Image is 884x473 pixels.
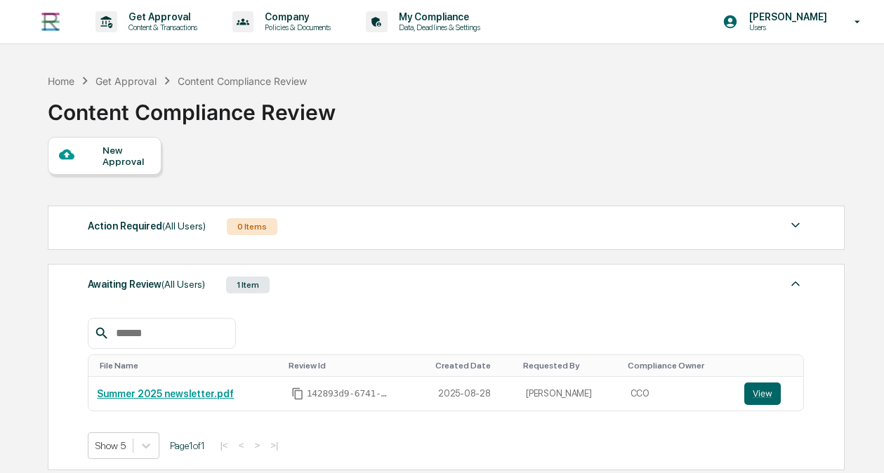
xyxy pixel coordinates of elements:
div: 0 Items [227,218,277,235]
iframe: Open customer support [839,427,877,465]
div: Toggle SortBy [628,361,731,371]
p: Policies & Documents [253,22,338,32]
td: [PERSON_NAME] [517,377,621,411]
span: Copy Id [291,387,304,400]
td: CCO [622,377,737,411]
span: (All Users) [162,220,206,232]
p: Content & Transactions [117,22,204,32]
div: Content Compliance Review [178,75,307,87]
div: Get Approval [95,75,157,87]
div: Toggle SortBy [100,361,277,371]
div: Action Required [88,217,206,235]
button: View [744,382,781,405]
div: New Approval [103,145,150,167]
img: logo [34,5,67,39]
div: Toggle SortBy [289,361,424,371]
a: Summer 2025 newsletter.pdf [97,388,234,399]
p: [PERSON_NAME] [738,11,834,22]
span: (All Users) [161,279,205,290]
p: Data, Deadlines & Settings [388,22,487,32]
span: 142893d9-6741-4aa9-ad97-dec5cbf5fdb9 [307,388,391,399]
p: Company [253,11,338,22]
a: View [744,382,795,405]
div: Toggle SortBy [747,361,798,371]
img: caret [787,217,804,234]
button: < [235,439,249,451]
p: My Compliance [388,11,487,22]
button: >| [266,439,282,451]
div: 1 Item [226,277,270,293]
img: caret [787,275,804,292]
button: |< [216,439,232,451]
p: Get Approval [117,11,204,22]
div: Toggle SortBy [523,361,616,371]
td: 2025-08-28 [430,377,517,411]
div: Home [48,75,74,87]
span: Page 1 of 1 [170,440,205,451]
div: Content Compliance Review [48,88,336,125]
button: > [250,439,264,451]
p: Users [738,22,834,32]
div: Awaiting Review [88,275,205,293]
div: Toggle SortBy [435,361,512,371]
